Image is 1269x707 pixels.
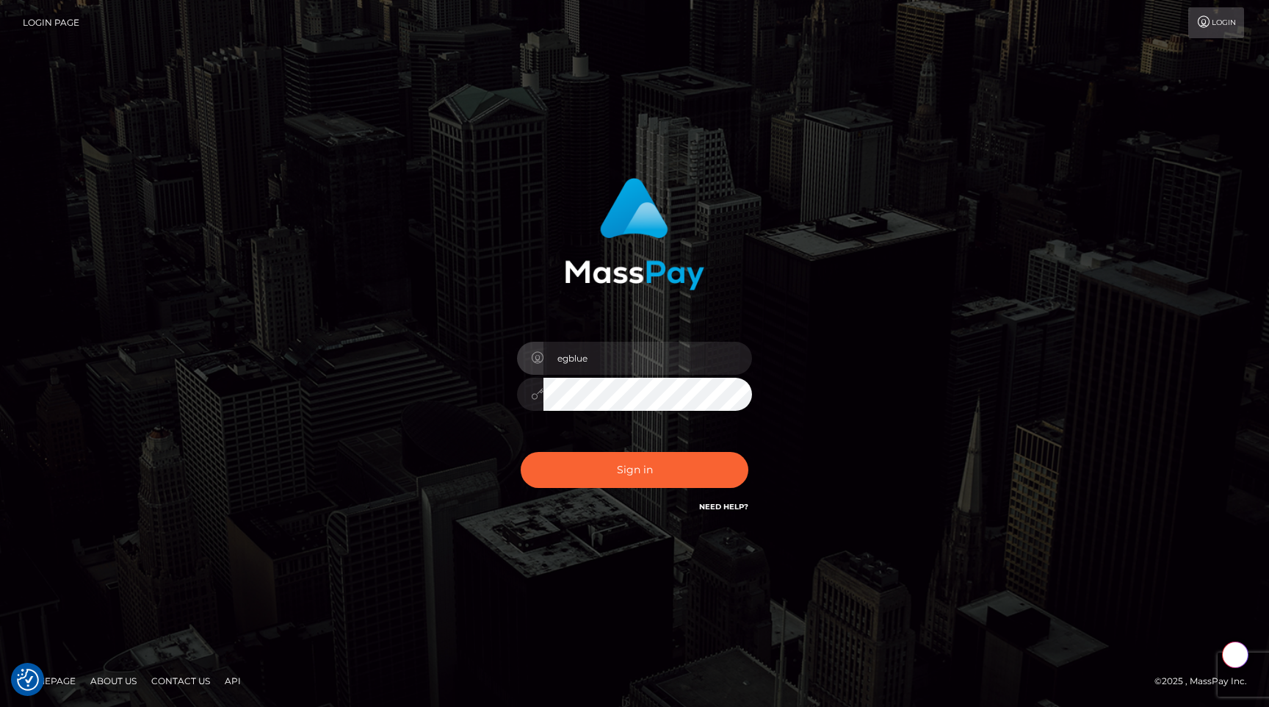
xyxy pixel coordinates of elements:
a: Homepage [16,670,82,692]
a: API [219,670,247,692]
a: Need Help? [699,502,748,512]
img: MassPay Login [565,178,704,290]
a: Contact Us [145,670,216,692]
input: Username... [543,342,752,375]
a: Login Page [23,7,79,38]
a: About Us [84,670,142,692]
a: Login [1188,7,1244,38]
button: Sign in [521,452,748,488]
div: © 2025 , MassPay Inc. [1154,673,1258,689]
button: Consent Preferences [17,669,39,691]
img: Revisit consent button [17,669,39,691]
